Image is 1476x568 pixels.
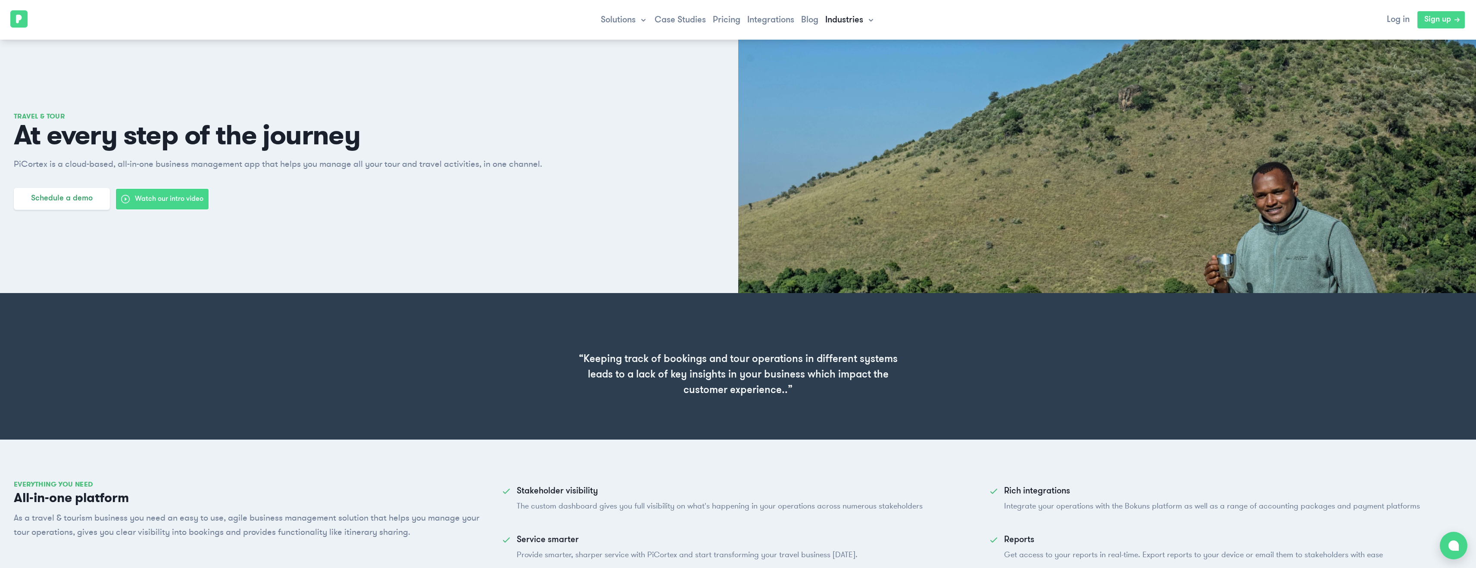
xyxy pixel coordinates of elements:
[1448,540,1459,551] img: bubble-icon
[825,15,863,25] span: Industries
[1424,15,1451,25] span: Sign up
[14,491,487,504] p: All-in-one platform
[10,10,28,28] img: PiCortex
[517,486,923,496] dt: Stakeholder visibility
[1004,486,1420,496] dt: Rich integrations
[801,16,818,25] a: Blog
[1004,500,1420,512] dd: Integrate your operations with the Bokuns platform as well as a range of accounting packages and ...
[825,15,875,25] a: Industries
[573,352,904,398] p: “Keeping track of bookings and tour operations in different systems leads to a lack of key insigh...
[14,113,711,120] h2: Travel & Tour
[655,16,706,25] a: Case Studies
[135,194,203,204] span: Watch our intro video
[14,158,711,171] p: PiCortex is a cloud-based, all-in-one business management app that helps you manage all your tour...
[517,535,858,545] dt: Service smarter
[14,122,711,149] span: At every step of the journey
[1004,535,1383,545] dt: Reports
[115,188,209,210] button: Watch our intro video
[1004,549,1383,561] dd: Get access to your reports in real-time. Export reports to your device or email them to stakehold...
[601,15,636,25] span: Solutions
[517,500,923,512] dd: The custom dashboard gives you full visibility on what's happening in your operations across nume...
[747,16,794,25] a: Integrations
[517,549,858,561] dd: Provide smarter, sharper service with PiCortex and start transforming your travel business [DATE].
[601,15,648,25] button: Solutions
[14,188,110,209] button: Schedule a demo
[14,481,487,488] h2: Everything you need
[1380,10,1417,29] a: Log in
[713,16,740,25] a: Pricing
[14,511,487,539] p: As a travel & tourism business you need an easy to use, agile business management solution that h...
